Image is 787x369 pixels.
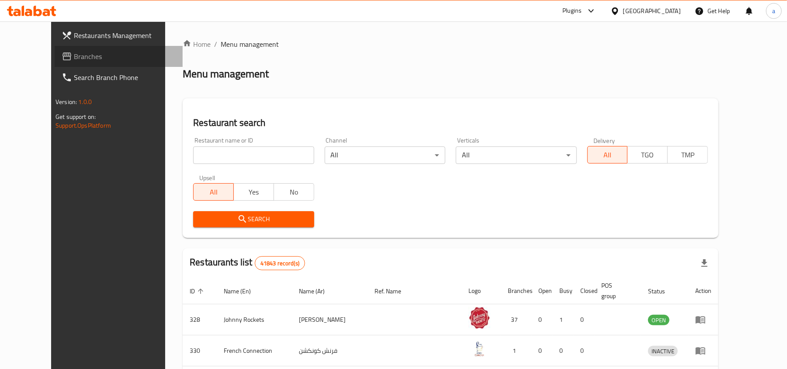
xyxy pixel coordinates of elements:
[193,183,234,201] button: All
[55,120,111,131] a: Support.OpsPlatform
[55,111,96,122] span: Get support on:
[233,183,274,201] button: Yes
[292,304,368,335] td: [PERSON_NAME]
[200,214,307,225] span: Search
[552,278,573,304] th: Busy
[587,146,628,164] button: All
[694,253,715,274] div: Export file
[531,335,552,366] td: 0
[573,304,594,335] td: 0
[74,30,176,41] span: Restaurants Management
[190,256,305,270] h2: Restaurants list
[292,335,368,366] td: فرنش كونكشن
[224,286,262,296] span: Name (En)
[325,146,445,164] div: All
[193,211,314,227] button: Search
[193,116,708,129] h2: Restaurant search
[456,146,576,164] div: All
[631,149,664,161] span: TGO
[552,304,573,335] td: 1
[695,345,711,356] div: Menu
[468,338,490,360] img: French Connection
[591,149,624,161] span: All
[78,96,92,108] span: 1.0.0
[217,304,292,335] td: Johnny Rockets
[199,174,215,181] label: Upsell
[74,72,176,83] span: Search Branch Phone
[55,67,183,88] a: Search Branch Phone
[501,304,531,335] td: 37
[277,186,311,198] span: No
[299,286,336,296] span: Name (Ar)
[274,183,314,201] button: No
[573,278,594,304] th: Closed
[375,286,413,296] span: Ref. Name
[688,278,718,304] th: Action
[695,314,711,325] div: Menu
[623,6,681,16] div: [GEOGRAPHIC_DATA]
[627,146,668,164] button: TGO
[461,278,501,304] th: Logo
[501,335,531,366] td: 1
[255,259,305,268] span: 41843 record(s)
[255,256,305,270] div: Total records count
[183,39,211,49] a: Home
[562,6,582,16] div: Plugins
[74,51,176,62] span: Branches
[531,278,552,304] th: Open
[193,146,314,164] input: Search for restaurant name or ID..
[468,307,490,329] img: Johnny Rockets
[183,304,217,335] td: 328
[552,335,573,366] td: 0
[237,186,270,198] span: Yes
[183,67,269,81] h2: Menu management
[648,315,669,325] span: OPEN
[501,278,531,304] th: Branches
[190,286,206,296] span: ID
[55,46,183,67] a: Branches
[55,96,77,108] span: Version:
[531,304,552,335] td: 0
[667,146,708,164] button: TMP
[183,335,217,366] td: 330
[217,335,292,366] td: French Connection
[55,25,183,46] a: Restaurants Management
[648,346,678,356] span: INACTIVE
[601,280,631,301] span: POS group
[183,39,718,49] nav: breadcrumb
[593,137,615,143] label: Delivery
[197,186,230,198] span: All
[648,286,676,296] span: Status
[573,335,594,366] td: 0
[772,6,775,16] span: a
[671,149,704,161] span: TMP
[221,39,279,49] span: Menu management
[214,39,217,49] li: /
